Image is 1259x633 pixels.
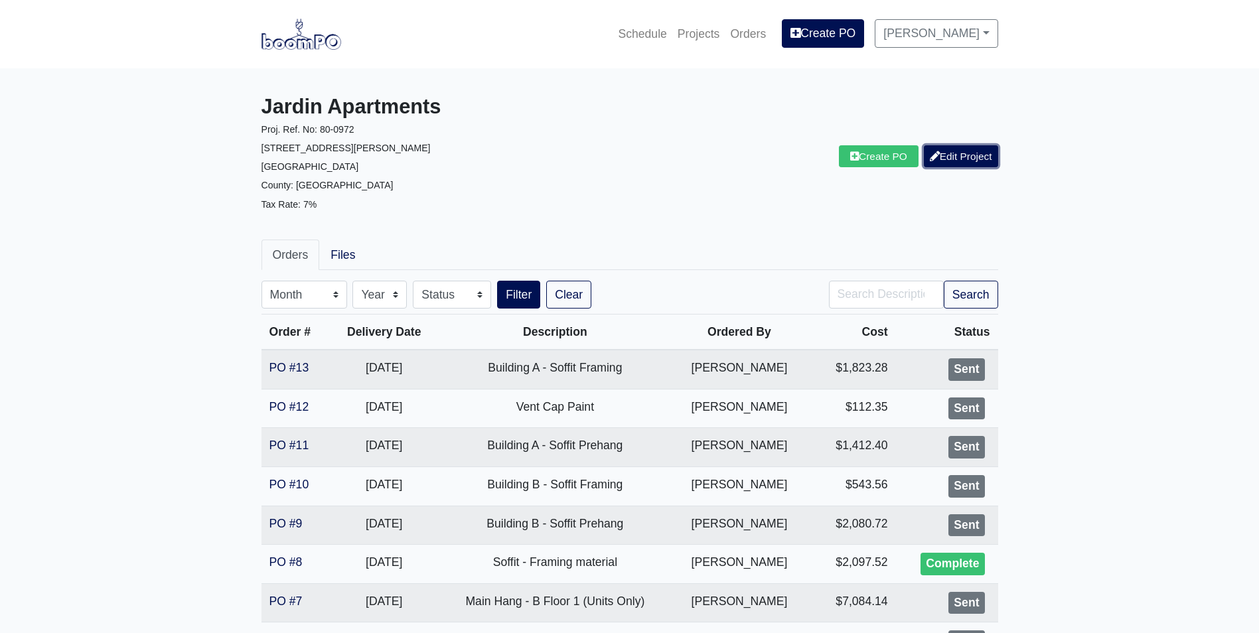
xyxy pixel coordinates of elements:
div: Sent [948,514,984,537]
td: [DATE] [330,389,438,428]
a: PO #8 [269,555,303,569]
th: Cost [806,315,895,350]
td: $1,823.28 [806,350,895,389]
a: Create PO [839,145,919,167]
th: Status [896,315,998,350]
th: Order # [261,315,331,350]
a: PO #9 [269,517,303,530]
div: Sent [948,592,984,614]
td: [PERSON_NAME] [672,350,806,389]
div: Sent [948,397,984,420]
td: $2,080.72 [806,506,895,545]
td: [DATE] [330,506,438,545]
a: Orders [725,19,771,48]
button: Filter [497,281,540,309]
a: Clear [546,281,591,309]
td: [PERSON_NAME] [672,506,806,545]
td: $112.35 [806,389,895,428]
a: Edit Project [924,145,998,167]
td: Building A - Soffit Prehang [438,428,672,467]
div: Sent [948,475,984,498]
div: Complete [921,553,984,575]
td: $1,412.40 [806,428,895,467]
th: Ordered By [672,315,806,350]
td: [DATE] [330,428,438,467]
input: Search [829,281,944,309]
td: $2,097.52 [806,545,895,584]
div: Sent [948,358,984,381]
td: [DATE] [330,545,438,584]
td: [PERSON_NAME] [672,466,806,506]
td: [PERSON_NAME] [672,583,806,622]
td: $543.56 [806,466,895,506]
a: PO #10 [269,478,309,491]
a: Orders [261,240,320,270]
a: PO #7 [269,595,303,608]
a: [PERSON_NAME] [875,19,998,47]
td: Building A - Soffit Framing [438,350,672,389]
a: Files [319,240,366,270]
small: County: [GEOGRAPHIC_DATA] [261,180,394,190]
a: Create PO [782,19,864,47]
a: Projects [672,19,725,48]
small: Tax Rate: 7% [261,199,317,210]
div: Sent [948,436,984,458]
img: boomPO [261,19,341,49]
td: Vent Cap Paint [438,389,672,428]
td: Building B - Soffit Framing [438,466,672,506]
a: PO #11 [269,439,309,452]
a: PO #13 [269,361,309,374]
td: [PERSON_NAME] [672,428,806,467]
small: [STREET_ADDRESS][PERSON_NAME] [261,143,431,153]
small: Proj. Ref. No: 80-0972 [261,124,354,135]
td: [PERSON_NAME] [672,545,806,584]
a: PO #12 [269,400,309,413]
td: $7,084.14 [806,583,895,622]
td: [DATE] [330,350,438,389]
small: [GEOGRAPHIC_DATA] [261,161,359,172]
button: Search [944,281,998,309]
th: Delivery Date [330,315,438,350]
h3: Jardin Apartments [261,95,620,119]
a: Schedule [613,19,672,48]
th: Description [438,315,672,350]
td: [DATE] [330,466,438,506]
td: [PERSON_NAME] [672,389,806,428]
td: Main Hang - B Floor 1 (Units Only) [438,583,672,622]
td: [DATE] [330,583,438,622]
td: Building B - Soffit Prehang [438,506,672,545]
td: Soffit - Framing material [438,545,672,584]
